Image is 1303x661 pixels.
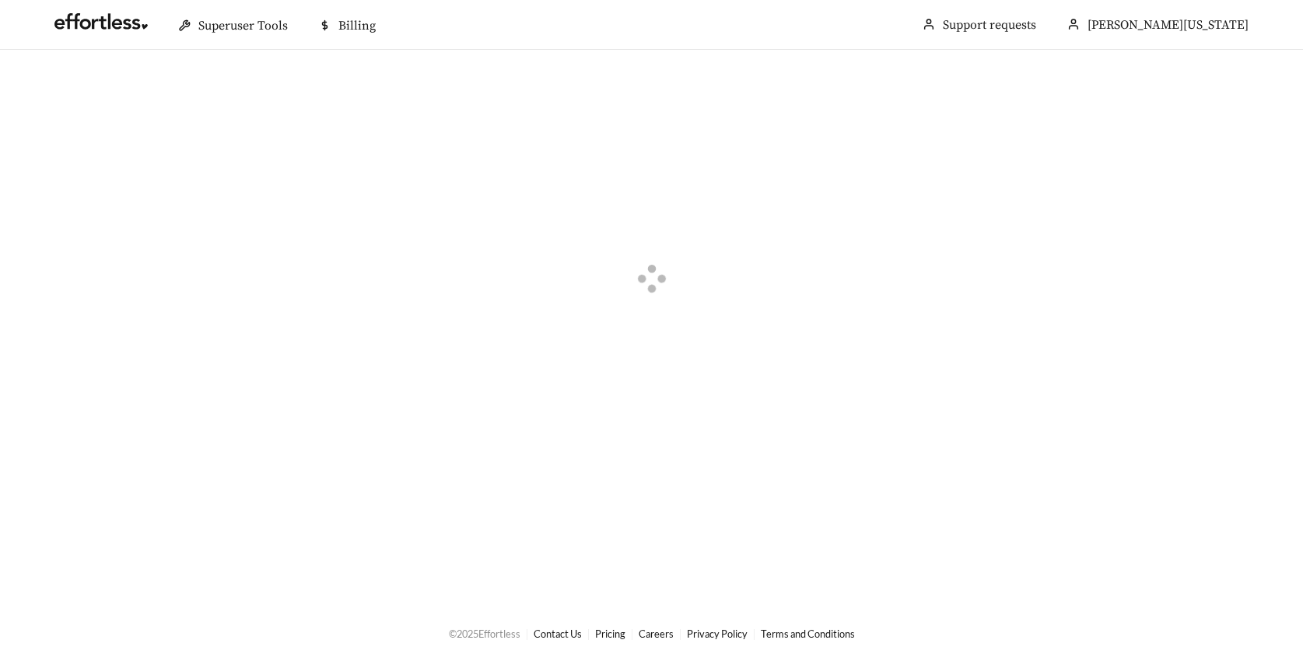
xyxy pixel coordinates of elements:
[687,628,748,640] a: Privacy Policy
[943,17,1036,33] a: Support requests
[198,18,288,33] span: Superuser Tools
[761,628,855,640] a: Terms and Conditions
[534,628,582,640] a: Contact Us
[595,628,625,640] a: Pricing
[639,628,674,640] a: Careers
[449,628,520,640] span: © 2025 Effortless
[338,18,376,33] span: Billing
[1088,17,1249,33] span: [PERSON_NAME][US_STATE]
